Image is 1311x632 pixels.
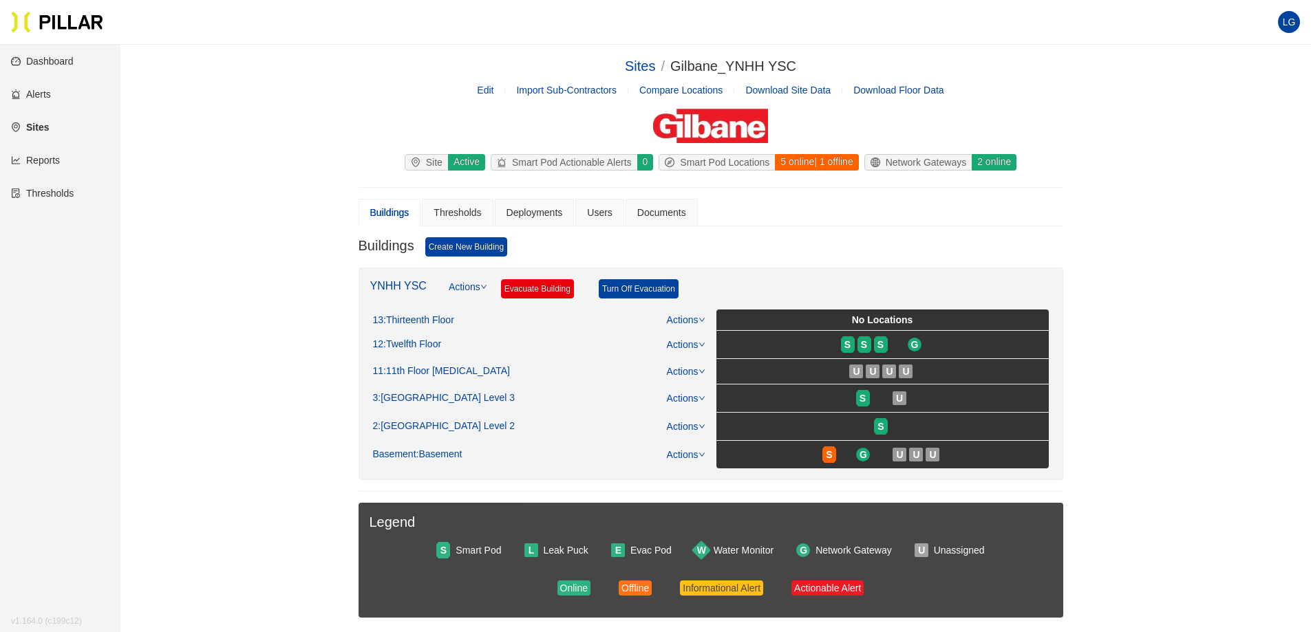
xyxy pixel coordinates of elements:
[667,449,705,460] a: Actions
[865,155,972,170] div: Network Gateways
[434,205,481,220] div: Thresholds
[639,85,723,96] a: Compare Locations
[11,11,103,33] img: Pillar Technologies
[653,109,767,143] img: Gilbane Building Company
[896,447,903,462] span: U
[902,364,909,379] span: U
[621,580,649,596] div: Offline
[373,420,515,433] div: 2
[480,283,487,290] span: down
[816,543,891,558] div: Network Gateway
[477,85,493,96] a: Edit
[373,314,454,327] div: 13
[383,338,441,351] span: : Twelfth Floor
[1283,11,1296,33] span: LG
[370,280,427,292] a: YNHH YSC
[877,337,884,352] span: S
[826,447,832,462] span: S
[670,56,796,77] div: Gilbane_YNHH YSC
[560,580,588,596] div: Online
[869,364,876,379] span: U
[659,155,775,170] div: Smart Pod Locations
[11,155,60,166] a: line-chartReports
[714,543,774,558] div: Water Monitor
[699,395,705,402] span: down
[699,368,705,375] span: down
[378,420,515,433] span: : [GEOGRAPHIC_DATA] Level 2
[800,543,807,558] span: G
[861,337,867,352] span: S
[661,58,665,74] span: /
[929,447,936,462] span: U
[11,188,74,199] a: exceptionThresholds
[373,448,462,461] div: Basement
[719,312,1046,327] div: No Locations
[416,448,462,461] span: : Basement
[871,157,886,167] span: global
[699,451,705,458] span: down
[383,314,454,327] span: : Thirteenth Floor
[491,155,637,170] div: Smart Pod Actionable Alerts
[860,391,866,406] span: S
[683,580,760,596] div: Informational Alert
[405,155,448,170] div: Site
[667,366,705,377] a: Actions
[501,279,574,298] a: Evacuate Building
[544,543,588,558] div: Leak Puck
[637,205,686,220] div: Documents
[587,205,612,220] div: Users
[599,279,679,298] a: Turn Off Evacuation
[447,154,485,171] div: Active
[11,56,74,67] a: dashboardDashboard
[697,543,706,558] span: W
[667,421,705,432] a: Actions
[615,543,621,558] span: E
[449,279,487,309] a: Actions
[699,423,705,430] span: down
[637,154,654,171] div: 0
[440,543,447,558] span: S
[373,365,510,378] div: 11
[794,580,861,596] div: Actionable Alert
[373,392,515,404] div: 3
[934,543,985,558] div: Unassigned
[911,337,919,352] span: G
[665,157,680,167] span: compass
[11,89,51,100] a: alertAlerts
[886,364,893,379] span: U
[745,85,831,96] span: Download Site Data
[860,447,867,462] span: G
[877,419,884,434] span: S
[373,338,442,351] div: 12
[896,391,903,406] span: U
[699,316,705,323] span: down
[625,58,655,74] a: Sites
[497,157,512,167] span: alert
[913,447,919,462] span: U
[411,157,426,167] span: environment
[456,543,501,558] div: Smart Pod
[516,85,617,96] span: Import Sub-Contractors
[630,543,672,558] div: Evac Pod
[853,85,944,96] span: Download Floor Data
[378,392,515,404] span: : [GEOGRAPHIC_DATA] Level 3
[507,205,563,220] div: Deployments
[667,393,705,404] a: Actions
[370,514,1052,531] h3: Legend
[844,337,851,352] span: S
[774,154,858,171] div: 5 online | 1 offline
[11,122,49,133] a: environmentSites
[425,237,507,257] a: Create New Building
[667,339,705,350] a: Actions
[699,341,705,348] span: down
[529,543,535,558] span: L
[488,154,656,171] a: alertSmart Pod Actionable Alerts0
[918,543,925,558] span: U
[971,154,1016,171] div: 2 online
[359,237,414,257] h3: Buildings
[383,365,510,378] span: : 11th Floor [MEDICAL_DATA]
[370,205,409,220] div: Buildings
[853,364,860,379] span: U
[667,314,705,325] a: Actions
